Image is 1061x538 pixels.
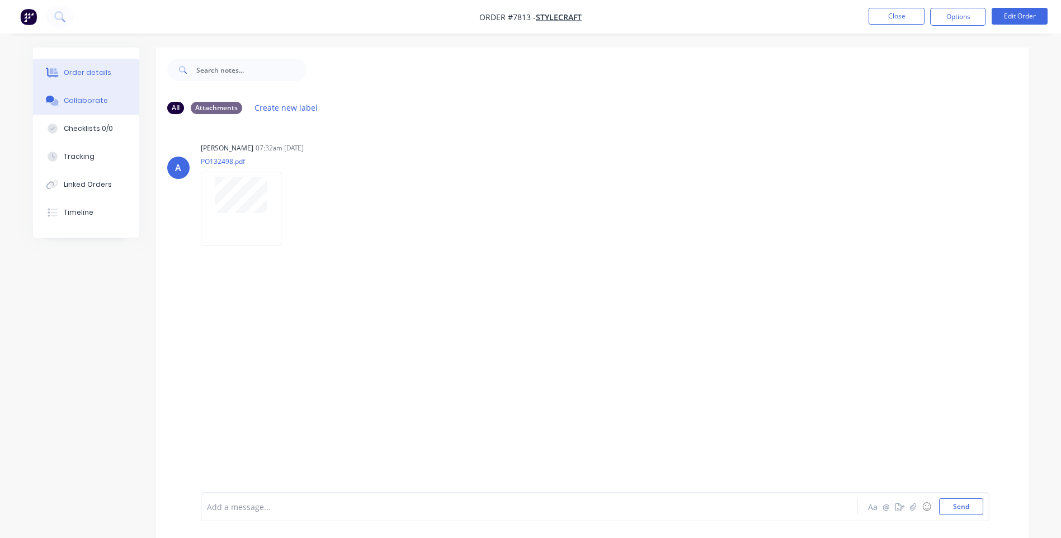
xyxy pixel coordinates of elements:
div: All [167,102,184,114]
div: Order details [64,68,111,78]
button: Close [869,8,925,25]
button: Linked Orders [33,171,139,199]
button: Create new label [249,100,324,115]
button: Options [930,8,986,26]
input: Search notes... [196,59,307,81]
div: Linked Orders [64,180,112,190]
div: Timeline [64,207,93,218]
div: Collaborate [64,96,108,106]
button: Order details [33,59,139,87]
div: 07:32am [DATE] [256,143,304,153]
button: @ [880,500,893,513]
button: ☺ [920,500,933,513]
button: Edit Order [992,8,1048,25]
img: Factory [20,8,37,25]
button: Tracking [33,143,139,171]
a: Stylecraft [536,12,582,22]
button: Timeline [33,199,139,226]
button: Collaborate [33,87,139,115]
span: Order #7813 - [479,12,536,22]
div: Checklists 0/0 [64,124,113,134]
button: Aa [866,500,880,513]
div: Tracking [64,152,95,162]
div: Attachments [191,102,242,114]
div: A [175,161,181,174]
div: [PERSON_NAME] [201,143,253,153]
button: Checklists 0/0 [33,115,139,143]
p: PO132498.pdf [201,157,293,166]
button: Send [939,498,983,515]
